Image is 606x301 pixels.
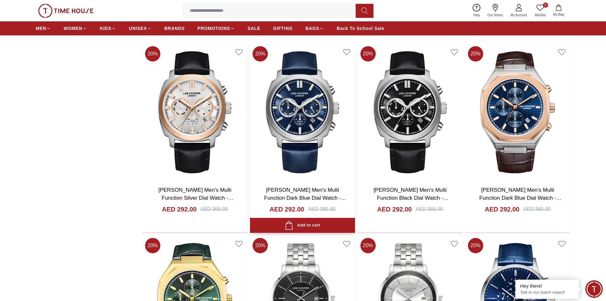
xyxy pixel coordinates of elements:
[337,23,384,34] a: Back To School Sale
[129,25,147,32] span: UNISEX
[520,290,574,295] p: Talk to our watch expert!
[551,12,567,17] span: My Bag
[373,187,449,209] a: [PERSON_NAME] Men's Multi Function Black Dial Watch - LC08172.351
[465,44,570,181] img: Lee Cooper Men's Multi Function Dark Blue Dial Watch - LC08168.594
[64,25,82,32] span: WOMEN
[200,205,228,213] div: AED 365.00
[470,3,484,19] a: Help
[337,25,384,32] span: Back To School Sale
[273,23,293,34] a: GIFTING
[485,205,519,214] h4: AED 292.00
[285,221,320,230] div: Add to cart
[479,187,561,209] a: [PERSON_NAME] Men's Multi Function Dark Blue Dial Watch - LC08168.594
[360,46,376,61] span: 20 %
[543,3,548,8] span: 0
[198,25,230,32] span: PROMOTIONS
[164,25,185,32] span: BRANDS
[100,23,116,34] a: KIDS
[264,187,346,209] a: [PERSON_NAME] Men's Multi Function Dark Blue Dial Watch - LC08172.399
[64,23,87,34] a: WOMEN
[471,13,483,18] span: Help
[100,25,111,32] span: KIDS
[273,25,293,32] span: GIFTING
[247,23,260,34] a: SALE
[198,23,235,34] a: PROMOTIONS
[164,23,185,34] a: BRANDS
[305,23,324,34] a: BAGS
[145,46,160,61] span: 20 %
[468,46,483,61] span: 20 %
[145,238,160,253] span: 20 %
[358,44,463,181] img: Lee Cooper Men's Multi Function Black Dial Watch - LC08172.351
[468,238,483,253] span: 20 %
[162,205,197,214] h4: AED 292.00
[484,3,507,19] a: Our Stores
[360,238,376,253] span: 20 %
[250,218,355,233] button: Add to cart
[532,13,548,18] span: Wishlist
[158,187,234,209] a: [PERSON_NAME] Men's Multi Function Silver Dial Watch - LC08172.531
[485,13,505,18] span: Our Stores
[250,44,355,181] img: Lee Cooper Men's Multi Function Dark Blue Dial Watch - LC08172.399
[143,44,247,181] img: Lee Cooper Men's Multi Function Silver Dial Watch - LC08172.531
[38,4,94,18] img: ...
[36,25,46,32] span: MEN
[247,25,260,32] span: SALE
[305,25,319,32] span: BAGS
[129,23,151,34] a: UNISEX
[253,46,268,61] span: 20 %
[269,205,304,214] h4: AED 292.00
[377,205,412,214] h4: AED 292.00
[523,205,551,213] div: AED 365.00
[308,205,335,213] div: AED 365.00
[549,3,568,18] button: My Bag
[531,3,549,19] a: 0Wishlist
[585,280,603,298] div: Chat Widget
[253,238,268,253] span: 20 %
[508,13,530,18] span: My Account
[520,283,574,289] div: Hey there!
[415,205,443,213] div: AED 365.00
[36,23,51,34] a: MEN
